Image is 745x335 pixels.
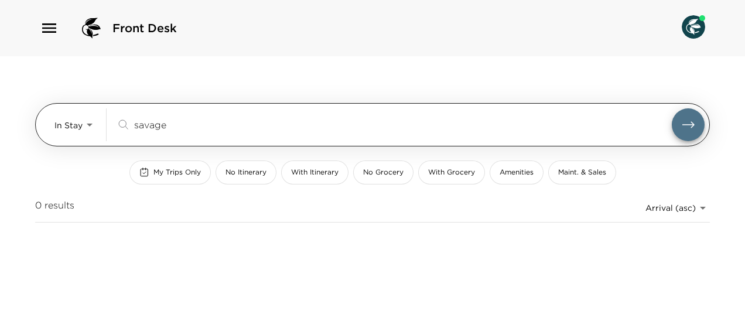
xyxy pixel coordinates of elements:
button: Amenities [490,160,544,184]
span: Arrival (asc) [645,203,696,213]
span: With Itinerary [291,167,339,177]
button: No Itinerary [216,160,276,184]
span: Maint. & Sales [558,167,606,177]
button: No Grocery [353,160,413,184]
button: My Trips Only [129,160,211,184]
span: With Grocery [428,167,475,177]
img: User [682,15,705,39]
span: No Grocery [363,167,404,177]
span: No Itinerary [225,167,266,177]
img: logo [77,14,105,42]
button: With Itinerary [281,160,348,184]
button: Maint. & Sales [548,160,616,184]
span: My Trips Only [153,167,201,177]
span: Front Desk [112,20,177,36]
span: 0 results [35,199,74,217]
input: Search by traveler, residence, or concierge [134,118,672,131]
span: Amenities [500,167,534,177]
button: With Grocery [418,160,485,184]
span: In Stay [54,120,83,131]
